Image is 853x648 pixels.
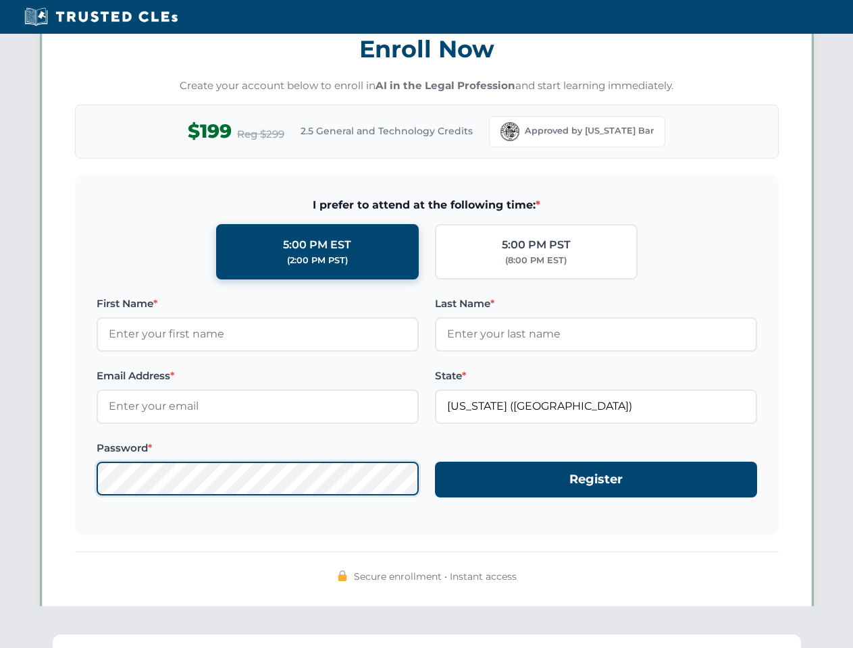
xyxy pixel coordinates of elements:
[435,317,757,351] input: Enter your last name
[287,254,348,267] div: (2:00 PM PST)
[500,122,519,141] img: Florida Bar
[97,368,419,384] label: Email Address
[97,296,419,312] label: First Name
[435,389,757,423] input: Florida (FL)
[435,462,757,497] button: Register
[97,196,757,214] span: I prefer to attend at the following time:
[188,116,232,146] span: $199
[525,124,654,138] span: Approved by [US_STATE] Bar
[502,236,571,254] div: 5:00 PM PST
[376,79,515,92] strong: AI in the Legal Profession
[20,7,182,27] img: Trusted CLEs
[97,389,419,423] input: Enter your email
[75,28,779,70] h3: Enroll Now
[97,440,419,456] label: Password
[97,317,419,351] input: Enter your first name
[301,124,473,138] span: 2.5 General and Technology Credits
[435,368,757,384] label: State
[237,126,284,142] span: Reg $299
[75,78,779,94] p: Create your account below to enroll in and start learning immediately.
[505,254,567,267] div: (8:00 PM EST)
[354,569,517,584] span: Secure enrollment • Instant access
[435,296,757,312] label: Last Name
[283,236,351,254] div: 5:00 PM EST
[337,570,348,581] img: 🔒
